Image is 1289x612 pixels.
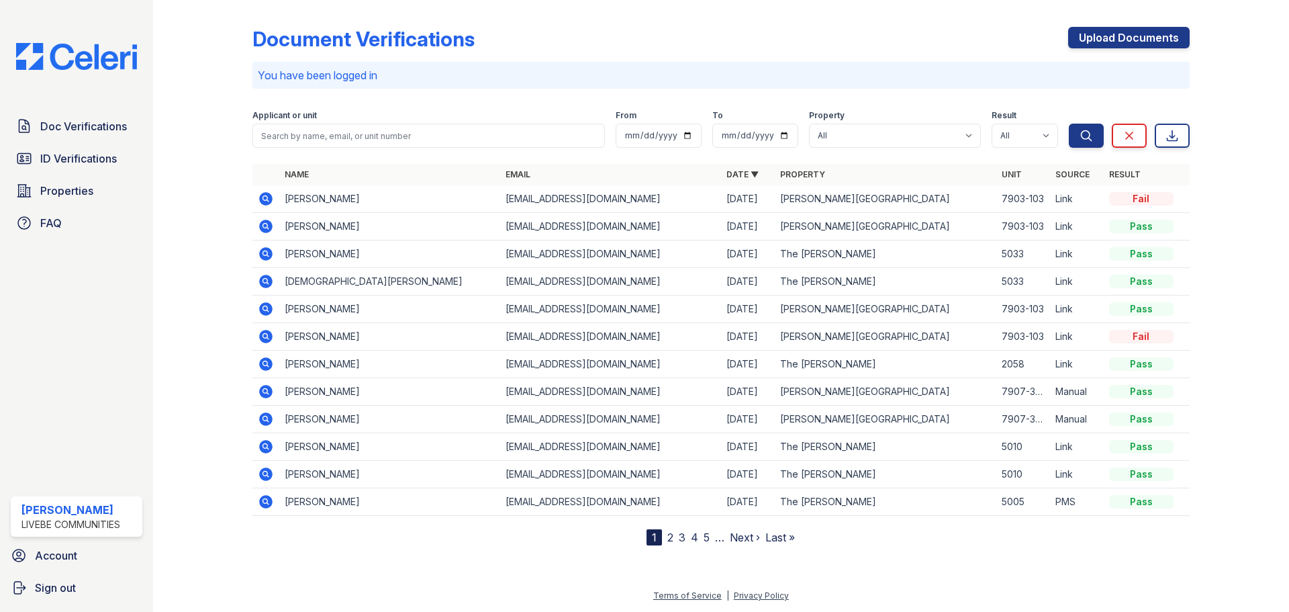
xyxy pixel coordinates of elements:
[500,268,721,296] td: [EMAIL_ADDRESS][DOMAIN_NAME]
[1002,169,1022,179] a: Unit
[285,169,309,179] a: Name
[252,124,605,148] input: Search by name, email, or unit number
[500,378,721,406] td: [EMAIL_ADDRESS][DOMAIN_NAME]
[996,213,1050,241] td: 7903-103
[279,406,500,433] td: [PERSON_NAME]
[500,185,721,213] td: [EMAIL_ADDRESS][DOMAIN_NAME]
[279,461,500,488] td: [PERSON_NAME]
[726,591,729,601] div: |
[616,110,636,121] label: From
[1050,406,1104,433] td: Manual
[996,241,1050,268] td: 5033
[996,433,1050,461] td: 5010
[721,488,775,516] td: [DATE]
[279,323,500,351] td: [PERSON_NAME]
[1068,27,1190,48] a: Upload Documents
[279,241,500,268] td: [PERSON_NAME]
[721,268,775,296] td: [DATE]
[1055,169,1090,179] a: Source
[721,351,775,378] td: [DATE]
[1050,323,1104,351] td: Link
[1109,495,1174,509] div: Pass
[1109,275,1174,288] div: Pass
[775,185,996,213] td: [PERSON_NAME][GEOGRAPHIC_DATA]
[279,378,500,406] td: [PERSON_NAME]
[1109,385,1174,398] div: Pass
[40,150,117,167] span: ID Verifications
[775,323,996,351] td: [PERSON_NAME][GEOGRAPHIC_DATA]
[500,323,721,351] td: [EMAIL_ADDRESS][DOMAIN_NAME]
[721,213,775,241] td: [DATE]
[647,529,662,545] div: 1
[500,213,721,241] td: [EMAIL_ADDRESS][DOMAIN_NAME]
[721,461,775,488] td: [DATE]
[775,296,996,323] td: [PERSON_NAME][GEOGRAPHIC_DATA]
[996,406,1050,433] td: 7907-302
[721,296,775,323] td: [DATE]
[996,296,1050,323] td: 7903-103
[11,210,142,236] a: FAQ
[1109,440,1174,453] div: Pass
[35,548,77,564] span: Account
[780,169,825,179] a: Property
[279,488,500,516] td: [PERSON_NAME]
[500,461,721,488] td: [EMAIL_ADDRESS][DOMAIN_NAME]
[1050,296,1104,323] td: Link
[1050,351,1104,378] td: Link
[992,110,1016,121] label: Result
[712,110,723,121] label: To
[667,531,673,544] a: 2
[721,185,775,213] td: [DATE]
[809,110,845,121] label: Property
[1109,247,1174,261] div: Pass
[775,488,996,516] td: The [PERSON_NAME]
[653,591,722,601] a: Terms of Service
[775,351,996,378] td: The [PERSON_NAME]
[775,378,996,406] td: [PERSON_NAME][GEOGRAPHIC_DATA]
[1050,378,1104,406] td: Manual
[5,542,148,569] a: Account
[721,241,775,268] td: [DATE]
[765,531,795,544] a: Last »
[704,531,710,544] a: 5
[1109,412,1174,426] div: Pass
[11,177,142,204] a: Properties
[996,378,1050,406] td: 7907-302
[775,268,996,296] td: The [PERSON_NAME]
[1050,241,1104,268] td: Link
[1050,268,1104,296] td: Link
[730,531,760,544] a: Next ›
[1050,185,1104,213] td: Link
[5,574,148,601] button: Sign out
[21,502,120,518] div: [PERSON_NAME]
[1050,433,1104,461] td: Link
[500,351,721,378] td: [EMAIL_ADDRESS][DOMAIN_NAME]
[996,351,1050,378] td: 2058
[5,43,148,70] img: CE_Logo_Blue-a8612792a0a2168367f1c8372b55b34899dd931a85d93a1a3d3e32e68fde9ad4.png
[1109,330,1174,343] div: Fail
[996,323,1050,351] td: 7903-103
[721,433,775,461] td: [DATE]
[1050,488,1104,516] td: PMS
[500,241,721,268] td: [EMAIL_ADDRESS][DOMAIN_NAME]
[1109,302,1174,316] div: Pass
[11,113,142,140] a: Doc Verifications
[721,323,775,351] td: [DATE]
[500,433,721,461] td: [EMAIL_ADDRESS][DOMAIN_NAME]
[721,378,775,406] td: [DATE]
[21,518,120,531] div: LiveBe Communities
[11,145,142,172] a: ID Verifications
[734,591,789,601] a: Privacy Policy
[279,185,500,213] td: [PERSON_NAME]
[1109,192,1174,206] div: Fail
[279,351,500,378] td: [PERSON_NAME]
[775,433,996,461] td: The [PERSON_NAME]
[775,213,996,241] td: [PERSON_NAME][GEOGRAPHIC_DATA]
[996,185,1050,213] td: 7903-103
[691,531,698,544] a: 4
[35,580,76,596] span: Sign out
[715,529,724,545] span: …
[258,67,1184,83] p: You have been logged in
[775,241,996,268] td: The [PERSON_NAME]
[279,296,500,323] td: [PERSON_NAME]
